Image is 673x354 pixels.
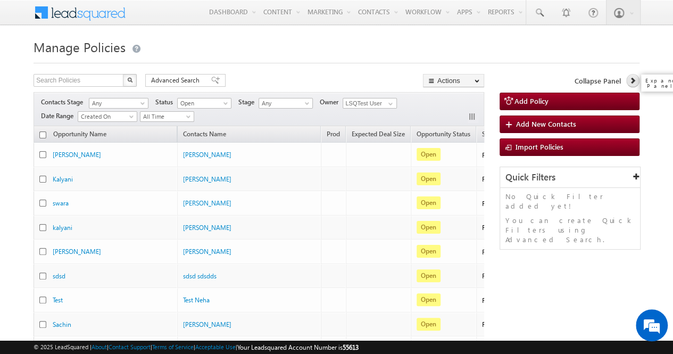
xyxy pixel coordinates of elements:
div: Quick Filters [500,167,640,188]
a: Acceptable Use [195,343,236,350]
span: Opportunity Name [53,130,106,138]
input: Check all records [39,131,46,138]
span: Add Policy [514,96,549,105]
span: Open [417,148,441,161]
span: Open [417,196,441,209]
span: Open [417,245,441,258]
a: Show All Items [383,98,396,109]
textarea: Type your message and hit 'Enter' [14,98,194,267]
span: © 2025 LeadSquared | | | | | [34,342,359,352]
a: [PERSON_NAME] [53,151,101,159]
span: Open [417,269,441,282]
span: All Time [140,112,191,121]
a: Created On [78,111,137,122]
a: [PERSON_NAME] [183,320,231,328]
span: Date Range [41,111,78,121]
span: Your Leadsquared Account Number is [237,343,359,351]
span: Open [417,172,441,185]
a: Test Neha [183,296,210,304]
div: Minimize live chat window [175,5,200,31]
a: Stage [477,128,503,142]
span: Status [155,97,177,107]
span: Open [417,221,441,234]
a: [PERSON_NAME] [183,151,231,159]
button: Actions [423,74,484,87]
span: Prod [327,130,340,138]
a: Terms of Service [152,343,194,350]
span: Add New Contacts [516,119,576,128]
a: Opportunity Status [411,128,476,142]
img: d_60004797649_company_0_60004797649 [18,56,45,70]
span: Open [178,98,228,108]
div: Fresh [482,271,511,281]
span: Manage Policies [34,38,126,55]
a: kalyani [53,224,72,232]
span: Contacts Stage [41,97,87,107]
a: About [92,343,107,350]
a: Expected Deal Size [346,128,410,142]
span: Open [417,318,441,331]
span: Collapse Panel [575,76,621,86]
a: Contact Support [109,343,151,350]
a: Open [177,98,231,109]
input: Type to Search [343,98,397,109]
div: Fresh [482,150,511,160]
span: Stage [238,97,259,107]
span: Any [259,98,310,108]
a: Sachin [53,320,71,328]
div: Fresh [482,247,511,257]
span: Any [89,98,145,108]
a: All Time [140,111,194,122]
a: Opportunity Name [48,128,112,142]
a: Any [89,98,148,109]
a: [PERSON_NAME] [183,224,231,232]
a: Kalyani [53,175,73,183]
p: No Quick Filter added yet! [505,192,635,211]
span: Open [417,293,441,306]
a: sdsd [53,272,65,280]
div: Chat with us now [55,56,179,70]
a: Any [259,98,313,109]
span: Import Policies [516,142,563,151]
a: [PERSON_NAME] [183,199,231,207]
span: 55613 [343,343,359,351]
a: swara [53,199,69,207]
span: Advanced Search [151,76,203,85]
em: Start Chat [145,276,193,290]
span: Created On [78,112,134,121]
div: Fresh [482,223,511,232]
span: Contacts Name [178,128,231,142]
a: [PERSON_NAME] [183,175,231,183]
span: Expected Deal Size [352,130,405,138]
a: [PERSON_NAME] [183,248,231,256]
div: Fresh [482,295,511,305]
span: Stage [482,130,498,138]
p: You can create Quick Filters using Advanced Search. [505,216,635,244]
a: [PERSON_NAME] [53,248,101,256]
span: Owner [320,97,343,107]
div: Fresh [482,199,511,208]
a: Test [53,296,63,304]
div: Fresh [482,174,511,184]
a: sdsd sdsdds [183,272,217,280]
img: Search [127,77,132,83]
div: Fresh [482,319,511,329]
